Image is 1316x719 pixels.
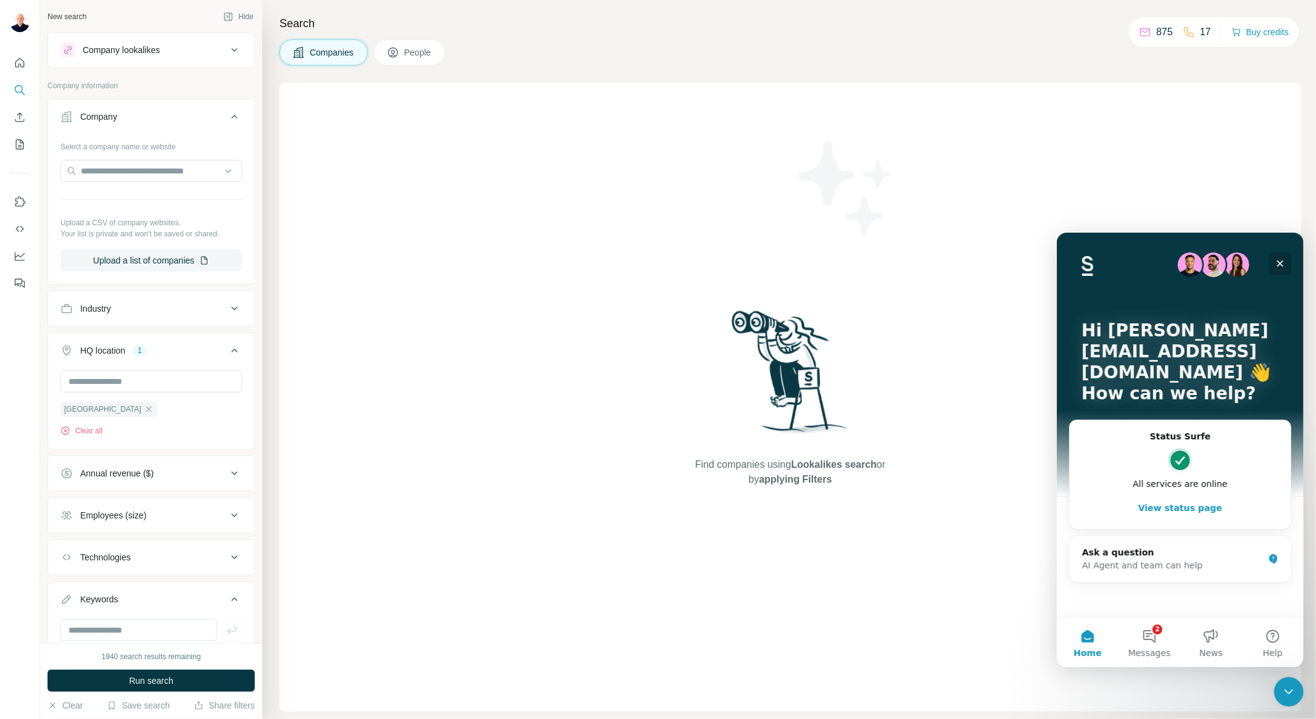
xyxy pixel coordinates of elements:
[10,106,30,128] button: Enrich CSV
[80,302,111,315] div: Industry
[60,249,242,272] button: Upload a list of companies
[48,336,254,370] button: HQ location1
[60,425,102,436] button: Clear all
[48,501,254,530] button: Employees (size)
[48,459,254,488] button: Annual revenue ($)
[791,459,877,470] span: Lookalikes search
[48,11,86,22] div: New search
[215,7,262,26] button: Hide
[10,272,30,294] button: Feedback
[48,80,255,91] p: Company information
[80,593,118,605] div: Keywords
[80,344,125,357] div: HQ location
[129,675,173,687] span: Run search
[107,699,170,712] button: Save search
[80,467,154,480] div: Annual revenue ($)
[102,651,201,662] div: 1940 search results remaining
[48,670,255,692] button: Run search
[726,307,855,445] img: Surfe Illustration - Woman searching with binoculars
[80,551,131,563] div: Technologies
[692,457,889,487] span: Find companies using or by
[64,404,141,415] span: [GEOGRAPHIC_DATA]
[10,245,30,267] button: Dashboard
[1231,23,1289,41] button: Buy credits
[1274,677,1304,707] iframe: Intercom live chat
[10,191,30,213] button: Use Surfe on LinkedIn
[10,133,30,156] button: My lists
[48,35,254,65] button: Company lookalikes
[83,44,160,56] div: Company lookalikes
[759,474,832,484] span: applying Filters
[48,102,254,136] button: Company
[790,132,901,243] img: Surfe Illustration - Stars
[10,12,30,32] img: Avatar
[80,110,117,123] div: Company
[60,217,242,228] p: Upload a CSV of company websites.
[80,509,146,522] div: Employees (size)
[1200,25,1211,39] p: 17
[48,699,83,712] button: Clear
[48,584,254,619] button: Keywords
[194,699,255,712] button: Share filters
[48,294,254,323] button: Industry
[404,46,432,59] span: People
[60,228,242,239] p: Your list is private and won't be saved or shared.
[10,52,30,74] button: Quick start
[60,136,242,152] div: Select a company name or website
[48,542,254,572] button: Technologies
[10,79,30,101] button: Search
[10,218,30,240] button: Use Surfe API
[1057,233,1304,667] iframe: Intercom live chat
[279,15,1301,32] h4: Search
[310,46,355,59] span: Companies
[133,345,147,356] div: 1
[1156,25,1173,39] p: 875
